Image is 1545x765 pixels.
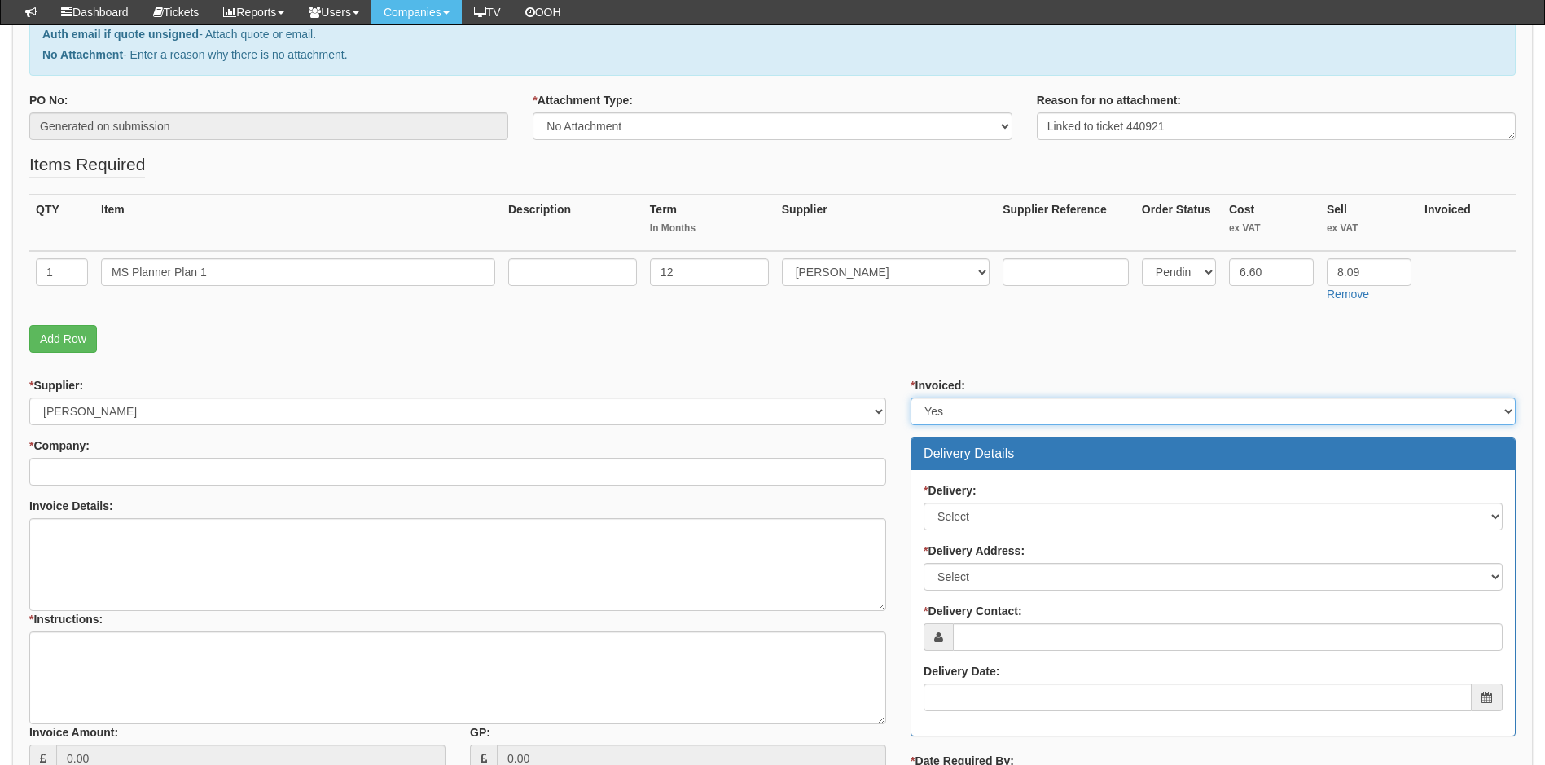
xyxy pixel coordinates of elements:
[29,152,145,178] legend: Items Required
[29,377,83,393] label: Supplier:
[1222,195,1320,252] th: Cost
[1037,92,1181,108] label: Reason for no attachment:
[1229,222,1314,235] small: ex VAT
[924,603,1022,619] label: Delivery Contact:
[42,48,123,61] b: No Attachment
[29,724,118,741] label: Invoice Amount:
[29,498,113,514] label: Invoice Details:
[775,195,997,252] th: Supplier
[1327,288,1369,301] a: Remove
[1327,222,1411,235] small: ex VAT
[996,195,1135,252] th: Supplier Reference
[911,377,965,393] label: Invoiced:
[502,195,643,252] th: Description
[29,92,68,108] label: PO No:
[1418,195,1516,252] th: Invoiced
[42,26,1503,42] p: - Attach quote or email.
[643,195,775,252] th: Term
[1135,195,1222,252] th: Order Status
[1320,195,1418,252] th: Sell
[94,195,502,252] th: Item
[42,46,1503,63] p: - Enter a reason why there is no attachment.
[924,663,999,679] label: Delivery Date:
[42,28,199,41] b: Auth email if quote unsigned
[924,482,977,499] label: Delivery:
[29,325,97,353] a: Add Row
[924,446,1503,461] h3: Delivery Details
[470,724,490,741] label: GP:
[29,437,90,454] label: Company:
[29,611,103,627] label: Instructions:
[924,543,1025,559] label: Delivery Address:
[650,222,769,235] small: In Months
[29,195,94,252] th: QTY
[533,92,633,108] label: Attachment Type:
